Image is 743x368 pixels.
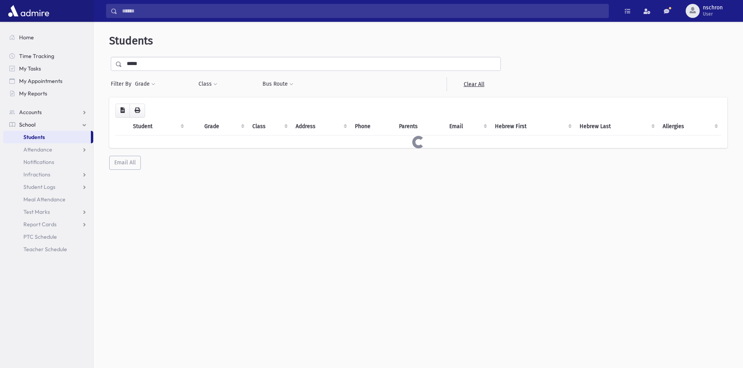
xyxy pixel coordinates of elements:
[23,183,55,190] span: Student Logs
[445,118,490,136] th: Email
[350,118,394,136] th: Phone
[109,34,153,47] span: Students
[23,146,52,153] span: Attendance
[3,143,93,156] a: Attendance
[19,77,62,85] span: My Appointments
[3,62,93,75] a: My Tasks
[23,158,54,166] span: Notifications
[3,75,93,87] a: My Appointments
[19,65,41,72] span: My Tasks
[117,4,608,18] input: Search
[23,134,45,141] span: Students
[3,168,93,181] a: Infractions
[248,118,291,136] th: Class
[3,206,93,218] a: Test Marks
[23,171,50,178] span: Infractions
[111,80,135,88] span: Filter By
[23,196,66,203] span: Meal Attendance
[3,118,93,131] a: School
[109,156,141,170] button: Email All
[3,156,93,168] a: Notifications
[3,181,93,193] a: Student Logs
[19,34,34,41] span: Home
[490,118,575,136] th: Hebrew First
[394,118,445,136] th: Parents
[23,221,57,228] span: Report Cards
[3,231,93,243] a: PTC Schedule
[19,90,47,97] span: My Reports
[6,3,51,19] img: AdmirePro
[3,218,93,231] a: Report Cards
[115,104,130,118] button: CSV
[19,109,42,116] span: Accounts
[198,77,218,91] button: Class
[23,233,57,240] span: PTC Schedule
[3,31,93,44] a: Home
[19,53,54,60] span: Time Tracking
[262,77,294,91] button: Bus Route
[19,121,35,128] span: School
[23,246,67,253] span: Teacher Schedule
[575,118,658,136] th: Hebrew Last
[3,243,93,255] a: Teacher Schedule
[23,208,50,215] span: Test Marks
[200,118,247,136] th: Grade
[703,11,723,17] span: User
[3,50,93,62] a: Time Tracking
[3,193,93,206] a: Meal Attendance
[129,104,145,118] button: Print
[291,118,350,136] th: Address
[703,5,723,11] span: nschron
[3,106,93,118] a: Accounts
[128,118,187,136] th: Student
[3,87,93,100] a: My Reports
[447,77,501,91] a: Clear All
[658,118,721,136] th: Allergies
[3,131,91,143] a: Students
[135,77,156,91] button: Grade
